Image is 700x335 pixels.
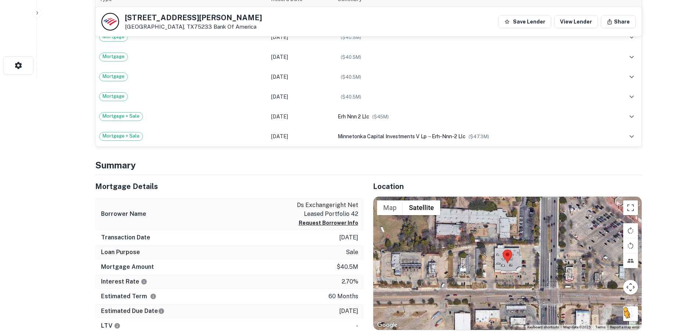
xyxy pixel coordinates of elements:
[595,325,606,329] a: Terms (opens in new tab)
[623,200,638,215] button: Toggle fullscreen view
[338,114,369,120] span: erh nnn 2 llc
[101,292,157,301] h6: Estimated Term
[341,54,361,60] span: ($ 40.5M )
[663,276,700,311] iframe: Chat Widget
[101,307,165,316] h6: Estimated Due Date
[268,87,334,107] td: [DATE]
[498,15,551,28] button: Save Lender
[346,248,358,257] p: sale
[623,238,638,253] button: Rotate map counterclockwise
[527,325,559,330] button: Keyboard shortcuts
[625,110,638,123] button: expand row
[339,233,358,242] p: [DATE]
[341,74,361,80] span: ($ 40.5M )
[372,114,389,120] span: ($ 45M )
[375,320,399,330] img: Google
[299,218,358,227] button: Request Borrower Info
[338,133,427,139] span: minnetonka capital investments v lp
[101,263,154,271] h6: Mortgage Amount
[268,27,334,47] td: [DATE]
[100,93,128,100] span: Mortgage
[563,325,591,329] span: Map data ©2025
[625,90,638,103] button: expand row
[101,248,140,257] h6: Loan Purpose
[100,113,143,120] span: Mortgage + Sale
[268,67,334,87] td: [DATE]
[100,73,128,80] span: Mortgage
[292,201,358,218] p: ds exchangeright net leased portfolio 42
[554,15,598,28] a: View Lender
[268,126,334,146] td: [DATE]
[373,181,642,192] h5: Location
[610,325,639,329] a: Report a map error
[623,280,638,295] button: Map camera controls
[341,35,361,40] span: ($ 40.5M )
[341,94,361,100] span: ($ 40.5M )
[377,200,403,215] button: Show street map
[158,308,165,314] svg: Estimate is based on a standard schedule for this type of loan.
[125,14,262,21] h5: [STREET_ADDRESS][PERSON_NAME]
[337,263,358,271] p: $40.5m
[101,277,147,286] h6: Interest Rate
[141,278,147,285] svg: The interest rates displayed on the website are for informational purposes only and may be report...
[432,133,466,139] span: erh-nnn-2 llc
[125,24,262,30] p: [GEOGRAPHIC_DATA], TX75233
[101,233,150,242] h6: Transaction Date
[150,293,157,300] svg: Term is based on a standard schedule for this type of loan.
[339,307,358,316] p: [DATE]
[623,306,638,321] button: Drag Pegman onto the map to open Street View
[625,130,638,143] button: expand row
[100,33,128,40] span: Mortgage
[329,292,358,301] p: 60 months
[375,320,399,330] a: Open this area in Google Maps (opens a new window)
[95,158,642,172] h4: Summary
[213,24,256,30] a: Bank Of America
[101,321,121,330] h6: LTV
[623,223,638,238] button: Rotate map clockwise
[101,210,146,218] h6: Borrower Name
[623,253,638,268] button: Tilt map
[601,15,636,28] button: Share
[114,322,121,329] svg: LTVs displayed on the website are for informational purposes only and may be reported incorrectly...
[268,47,334,67] td: [DATE]
[625,51,638,63] button: expand row
[95,181,364,192] h5: Mortgage Details
[356,321,358,330] p: -
[403,200,440,215] button: Show satellite imagery
[268,107,334,126] td: [DATE]
[625,31,638,43] button: expand row
[338,132,604,140] div: →
[469,134,489,139] span: ($ 47.3M )
[100,132,143,140] span: Mortgage + Sale
[625,71,638,83] button: expand row
[342,277,358,286] p: 2.70%
[100,53,128,60] span: Mortgage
